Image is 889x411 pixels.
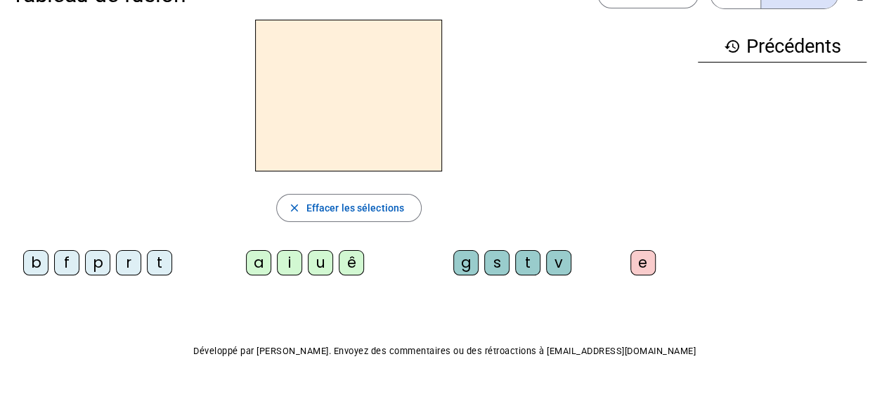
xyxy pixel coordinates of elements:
mat-icon: close [288,202,301,214]
div: e [630,250,656,275]
div: g [453,250,479,275]
div: ê [339,250,364,275]
p: Développé par [PERSON_NAME]. Envoyez des commentaires ou des rétroactions à [EMAIL_ADDRESS][DOMAI... [11,343,878,360]
span: Effacer les sélections [306,200,404,216]
div: f [54,250,79,275]
div: r [116,250,141,275]
div: t [147,250,172,275]
div: s [484,250,510,275]
div: a [246,250,271,275]
mat-icon: history [723,38,740,55]
div: v [546,250,571,275]
h3: Précédents [698,31,867,63]
button: Effacer les sélections [276,194,422,222]
div: p [85,250,110,275]
div: b [23,250,48,275]
div: t [515,250,540,275]
div: u [308,250,333,275]
div: i [277,250,302,275]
